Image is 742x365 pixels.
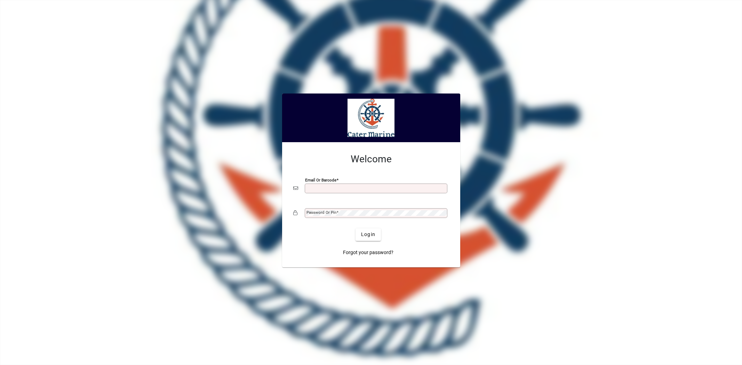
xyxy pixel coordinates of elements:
[343,249,393,256] span: Forgot your password?
[305,177,336,182] mat-label: Email or Barcode
[340,246,396,259] a: Forgot your password?
[306,210,336,215] mat-label: Password or Pin
[293,153,449,165] h2: Welcome
[361,231,375,238] span: Login
[356,228,381,241] button: Login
